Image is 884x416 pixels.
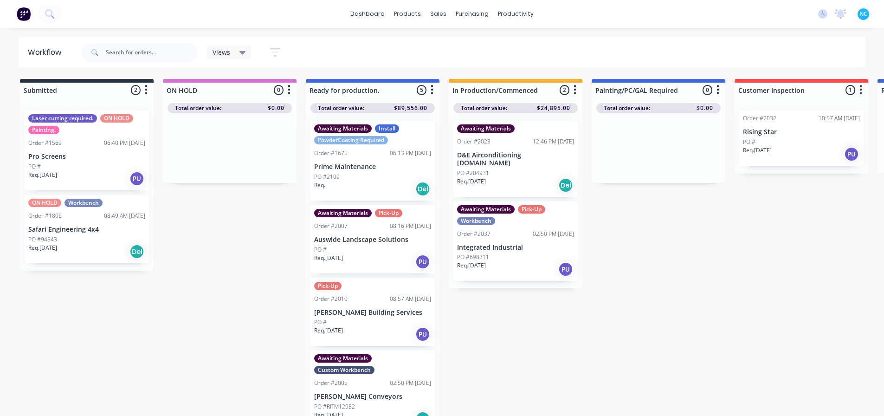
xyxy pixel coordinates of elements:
span: $89,556.00 [394,104,427,112]
div: Awaiting Materials [314,124,372,133]
a: dashboard [346,7,389,21]
p: Prime Maintenance [314,163,431,171]
div: sales [426,7,451,21]
span: Total order value: [175,104,221,112]
p: Req. [DATE] [457,177,486,186]
p: Req. [DATE] [457,261,486,270]
div: Awaiting MaterialsInstallPowderCoating RequiredOrder #167506:13 PM [DATE]Prime MaintenancePO #210... [310,121,435,201]
div: Order #1675 [314,149,348,157]
span: Total order value: [461,104,507,112]
p: [PERSON_NAME] Building Services [314,309,431,317]
div: 12:46 PM [DATE] [533,137,574,146]
div: ON HOLD [100,114,133,123]
p: Integrated Industrial [457,244,574,252]
span: $0.00 [268,104,284,112]
p: Req. [DATE] [28,244,57,252]
span: Views [213,47,230,57]
div: Pick-Up [375,209,402,217]
div: Workbench [457,217,495,225]
div: Pick-Up [314,282,342,290]
p: PO #94543 [28,235,57,244]
div: 08:16 PM [DATE] [390,222,431,230]
div: Install [375,124,399,133]
div: 06:13 PM [DATE] [390,149,431,157]
div: 10:57 AM [DATE] [819,114,860,123]
div: 06:40 PM [DATE] [104,139,145,147]
div: Workbench [65,199,103,207]
p: Req. [DATE] [314,326,343,335]
p: Req. [DATE] [743,146,772,155]
p: PO #2109 [314,173,340,181]
div: Del [129,244,144,259]
div: Pick-Up [518,205,545,214]
div: Order #2032 [743,114,776,123]
div: Order #2023 [457,137,490,146]
p: Rising Star [743,128,860,136]
p: PO # [28,162,41,171]
span: Total order value: [318,104,364,112]
div: PU [129,171,144,186]
div: Laser cutting required.ON HOLDPainting.Order #156906:40 PM [DATE]Pro ScreensPO #Req.[DATE]PU [25,110,149,190]
div: ON HOLD [28,199,61,207]
div: PU [415,254,430,269]
p: PO #204931 [457,169,489,177]
p: PO #698311 [457,253,489,261]
div: PowderCoating Required [314,136,388,144]
div: Awaiting Materials [457,124,515,133]
div: Awaiting Materials [314,209,372,217]
div: Order #203210:57 AM [DATE]Rising StarPO #Req.[DATE]PU [739,110,864,166]
div: Del [415,182,430,196]
div: 08:49 AM [DATE] [104,212,145,220]
div: Order #2010 [314,295,348,303]
p: Pro Screens [28,153,145,161]
div: PU [558,262,573,277]
div: Painting. [28,126,59,134]
p: Safari Engineering 4x4 [28,226,145,234]
div: 08:57 AM [DATE] [390,295,431,303]
p: D&E Airconditioning [DOMAIN_NAME] [457,151,574,167]
div: PU [415,327,430,342]
div: Awaiting Materials [314,354,372,363]
div: Order #2005 [314,379,348,387]
p: Req. [DATE] [28,171,57,179]
span: Total order value: [604,104,650,112]
div: Order #2007 [314,222,348,230]
span: $0.00 [697,104,713,112]
div: Awaiting MaterialsOrder #202312:46 PM [DATE]D&E Airconditioning [DOMAIN_NAME]PO #204931Req.[DATE]Del [453,121,578,197]
div: Pick-UpOrder #201008:57 AM [DATE][PERSON_NAME] Building ServicesPO #Req.[DATE]PU [310,278,435,346]
div: Order #1806 [28,212,62,220]
div: Awaiting MaterialsPick-UpOrder #200708:16 PM [DATE]Auswide Landscape SolutionsPO #Req.[DATE]PU [310,205,435,273]
img: Factory [17,7,31,21]
p: [PERSON_NAME] Conveyors [314,393,431,401]
p: PO # [314,318,327,326]
div: Custom Workbench [314,366,374,374]
div: Order #1569 [28,139,62,147]
p: PO #RITM12982 [314,403,355,411]
p: Req. [314,181,325,189]
span: $24,895.00 [537,104,570,112]
input: Search for orders... [106,43,198,62]
p: Req. [DATE] [314,254,343,262]
div: Awaiting MaterialsPick-UpWorkbenchOrder #203702:50 PM [DATE]Integrated IndustrialPO #698311Req.[D... [453,201,578,281]
div: Laser cutting required. [28,114,97,123]
div: productivity [493,7,538,21]
div: 02:50 PM [DATE] [390,379,431,387]
div: ON HOLDWorkbenchOrder #180608:49 AM [DATE]Safari Engineering 4x4PO #94543Req.[DATE]Del [25,195,149,263]
div: 02:50 PM [DATE] [533,230,574,238]
p: Auswide Landscape Solutions [314,236,431,244]
div: purchasing [451,7,493,21]
span: NC [859,10,867,18]
div: Awaiting Materials [457,205,515,214]
div: products [389,7,426,21]
div: Workflow [28,47,66,58]
p: PO # [743,138,755,146]
div: PU [844,147,859,162]
p: PO # [314,246,327,254]
div: Del [558,178,573,193]
div: Order #2037 [457,230,490,238]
